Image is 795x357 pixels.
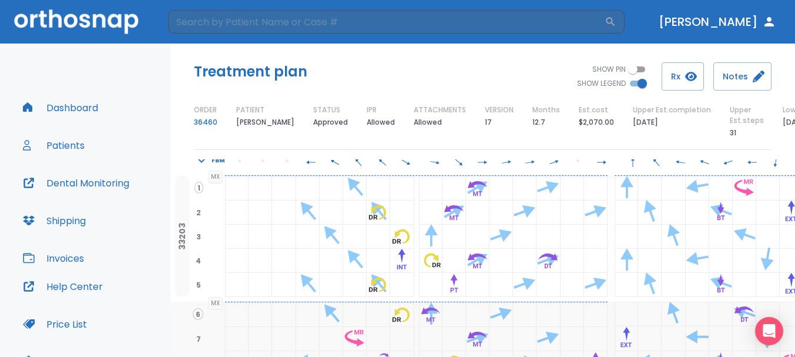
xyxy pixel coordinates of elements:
[16,206,93,235] button: Shipping
[16,169,136,197] button: Dental Monitoring
[16,310,94,338] button: Price List
[485,115,492,129] p: 17
[590,156,614,166] span: 90°
[740,156,764,166] span: 270°
[713,62,771,91] button: Notes
[194,333,203,344] span: 7
[14,9,139,34] img: Orthosnap
[633,115,658,129] p: [DATE]
[194,279,203,290] span: 5
[532,115,545,129] p: 12.7
[194,105,217,115] p: ORDER
[764,156,788,166] span: 190°
[692,156,716,166] span: 290°
[208,297,223,310] span: MX
[423,156,447,166] span: 100°
[592,64,626,75] span: SHOW PIN
[313,115,348,129] p: Approved
[730,105,764,126] p: Upper Est.steps
[577,78,626,89] span: SHOW LEGEND
[730,126,736,140] p: 31
[579,115,614,129] p: $2,070.00
[532,105,560,115] p: Months
[16,244,91,272] button: Invoices
[194,62,307,81] h5: Treatment plan
[194,115,217,129] a: 36460
[621,156,645,166] span: 0°
[212,155,225,166] p: FBM
[367,105,377,115] p: IPR
[236,115,294,129] p: [PERSON_NAME]
[716,156,740,166] span: 250°
[299,156,323,166] span: 270°
[471,156,495,166] span: 90°
[645,156,669,166] span: 320°
[177,223,187,250] p: 33203
[414,105,466,115] p: ATTACHMENTS
[313,105,340,115] p: STATUS
[579,105,608,115] p: Est.cost
[194,182,203,193] span: 1
[16,131,92,159] button: Patients
[347,156,371,166] span: 320°
[662,62,704,91] button: Rx
[193,308,203,320] span: 6
[542,156,566,166] span: 70°
[194,231,203,242] span: 3
[654,11,781,32] button: [PERSON_NAME]
[371,156,395,166] span: 310°
[208,171,223,183] span: MX
[323,156,347,166] span: 300°
[394,156,418,166] span: 120°
[16,272,110,301] button: Help Center
[16,94,105,122] button: Dashboard
[485,105,514,115] p: VERSION
[669,156,693,166] span: 280°
[447,156,471,166] span: 130°
[367,115,395,129] p: Allowed
[495,156,519,166] span: 80°
[194,207,203,218] span: 2
[633,105,711,115] p: Upper Est.completion
[755,317,783,345] div: Open Intercom Messenger
[168,10,605,34] input: Search by Patient Name or Case #
[236,105,264,115] p: PATIENT
[414,115,442,129] p: Allowed
[193,255,203,266] span: 4
[518,156,542,166] span: 80°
